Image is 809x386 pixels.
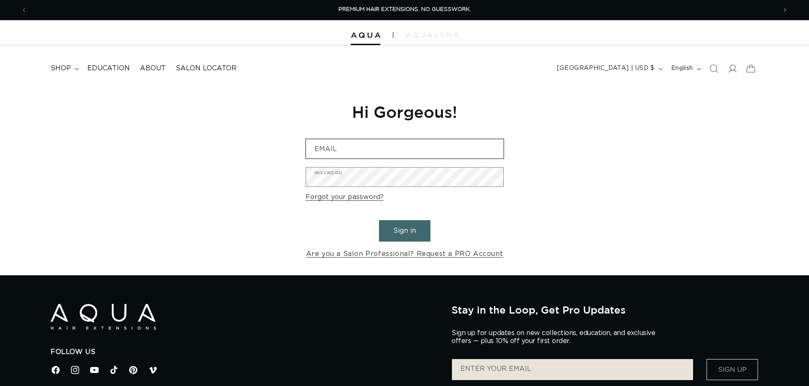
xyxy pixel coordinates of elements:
[379,220,430,242] button: Sign in
[776,2,794,18] button: Next announcement
[306,101,504,122] h1: Hi Gorgeous!
[552,61,666,77] button: [GEOGRAPHIC_DATA] | USD $
[46,59,82,78] summary: shop
[51,304,156,330] img: Aqua Hair Extensions
[557,64,655,73] span: [GEOGRAPHIC_DATA] | USD $
[306,191,384,203] a: Forgot your password?
[171,59,242,78] a: Salon Locator
[666,61,704,77] button: English
[452,359,693,380] input: ENTER YOUR EMAIL
[87,64,130,73] span: Education
[51,348,439,357] h2: Follow Us
[671,64,693,73] span: English
[351,32,380,38] img: Aqua Hair Extensions
[82,59,135,78] a: Education
[406,32,459,37] img: aqualyna.com
[339,7,471,12] span: PREMIUM HAIR EXTENSIONS. NO GUESSWORK.
[140,64,166,73] span: About
[51,64,71,73] span: shop
[452,304,758,316] h2: Stay in the Loop, Get Pro Updates
[704,59,723,78] summary: Search
[135,59,171,78] a: About
[452,329,662,345] p: Sign up for updates on new collections, education, and exclusive offers — plus 10% off your first...
[707,359,758,380] button: Sign Up
[306,139,503,158] input: Email
[767,346,809,386] iframe: Chat Widget
[306,248,503,260] a: Are you a Salon Professional? Request a PRO Account
[15,2,33,18] button: Previous announcement
[176,64,237,73] span: Salon Locator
